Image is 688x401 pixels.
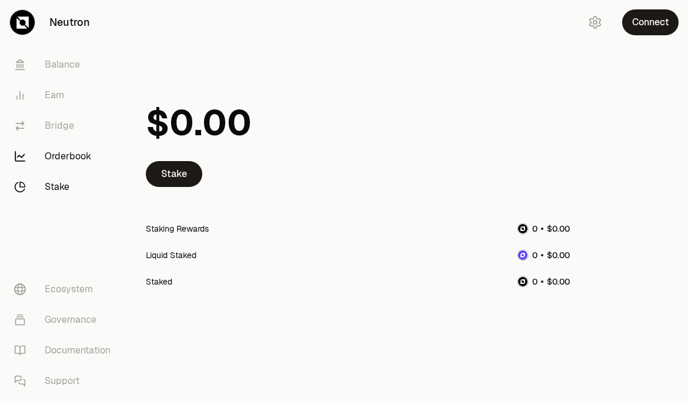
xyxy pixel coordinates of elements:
[146,223,209,235] div: Staking Rewards
[5,274,127,305] a: Ecosystem
[518,277,527,286] img: NTRN Logo
[5,366,127,396] a: Support
[5,80,127,111] a: Earn
[5,111,127,141] a: Bridge
[146,161,202,187] a: Stake
[146,249,196,261] div: Liquid Staked
[5,49,127,80] a: Balance
[146,276,172,288] div: Staked
[5,335,127,366] a: Documentation
[5,172,127,202] a: Stake
[5,141,127,172] a: Orderbook
[5,305,127,335] a: Governance
[518,224,527,233] img: NTRN Logo
[622,9,679,35] button: Connect
[518,250,527,260] img: dNTRN Logo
